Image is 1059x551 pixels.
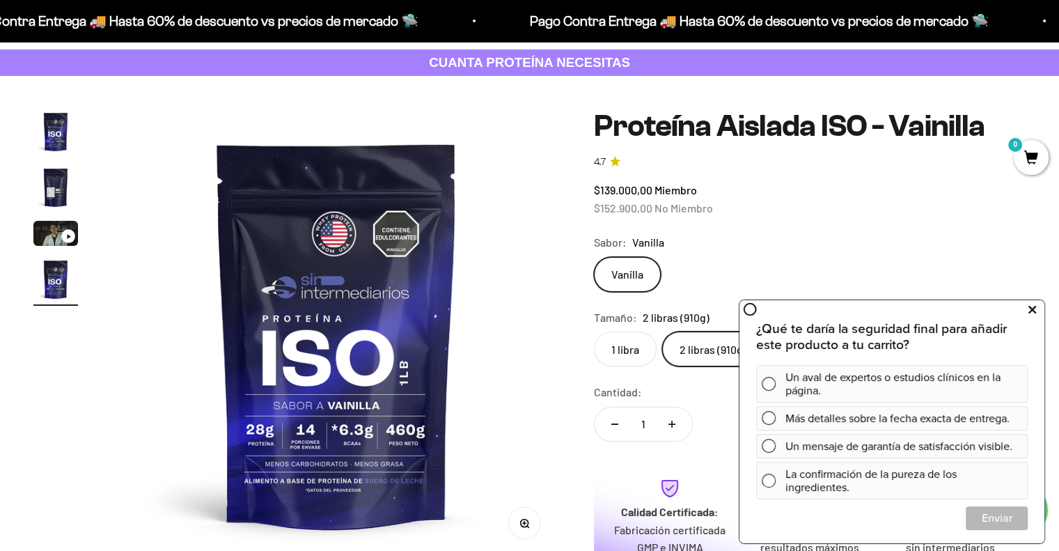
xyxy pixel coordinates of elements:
p: Pago Contra Entrega 🚚 Hasta 60% de descuento vs precios de mercado 🛸 [510,10,969,32]
mark: 0 [1007,137,1023,153]
span: $152.900,00 [594,201,652,215]
button: Ir al artículo 3 [33,221,78,250]
legend: Tamaño: [594,309,637,327]
span: 4.7 [594,155,606,170]
span: Miembro [654,183,697,196]
button: Reducir cantidad [595,408,635,441]
label: Cantidad: [594,383,642,401]
img: Proteína Aislada ISO - Vainilla [33,165,78,210]
span: No Miembro [654,201,713,215]
legend: Sabor: [594,233,627,251]
button: Ir al artículo 1 [33,109,78,158]
img: Proteína Aislada ISO - Vainilla [33,109,78,154]
span: Vanilla [632,233,664,251]
a: 4.74.7 de 5.0 estrellas [594,155,1026,170]
iframe: zigpoll-iframe [739,299,1044,543]
h1: Proteína Aislada ISO - Vainilla [594,109,1026,143]
strong: Calidad Certificada: [621,505,719,518]
span: $139.000,00 [594,183,652,196]
button: Ir al artículo 2 [33,165,78,214]
a: 0 [1014,151,1049,166]
button: Aumentar cantidad [652,408,692,441]
strong: CUANTA PROTEÍNA NECESITAS [429,55,630,70]
button: Ir al artículo 4 [33,257,78,306]
img: Proteína Aislada ISO - Vainilla [33,257,78,302]
span: 2 libras (910g) [643,309,709,327]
